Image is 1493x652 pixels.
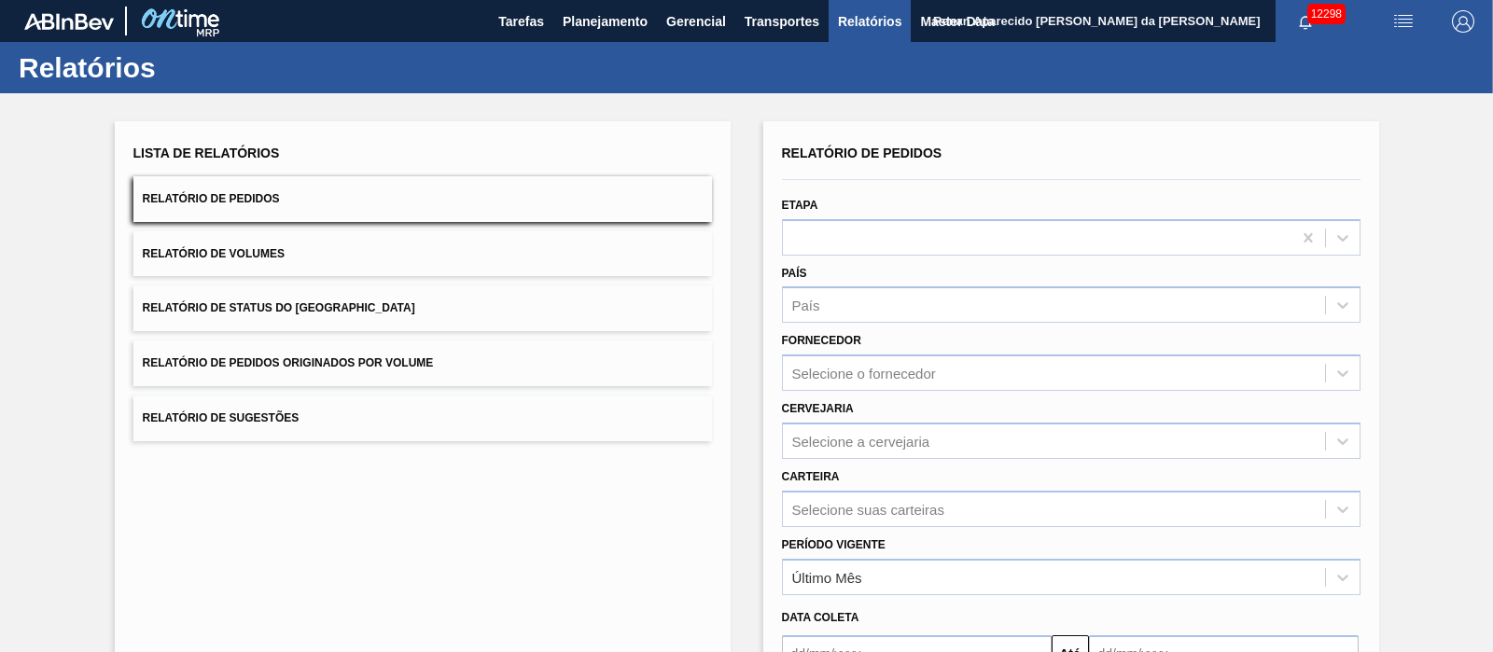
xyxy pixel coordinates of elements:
span: 12298 [1307,4,1346,24]
div: Selecione suas carteiras [792,501,944,517]
button: Relatório de Status do [GEOGRAPHIC_DATA] [133,285,712,331]
label: Cervejaria [782,402,854,415]
span: Planejamento [563,10,648,33]
span: Transportes [745,10,819,33]
span: Data coleta [782,611,859,624]
span: Relatório de Pedidos [782,146,942,160]
button: Relatório de Volumes [133,231,712,277]
div: Selecione a cervejaria [792,433,930,449]
button: Relatório de Pedidos Originados por Volume [133,340,712,386]
img: TNhmsLtSVTkK8tSr43FrP2fwEKptu5GPRR3wAAAABJRU5ErkJggg== [24,13,114,30]
span: Lista de Relatórios [133,146,280,160]
img: Logout [1452,10,1474,33]
label: País [782,267,807,280]
span: Relatório de Volumes [143,247,285,260]
span: Gerencial [666,10,726,33]
span: Tarefas [498,10,544,33]
label: Fornecedor [782,334,861,347]
label: Período Vigente [782,538,886,551]
span: Relatório de Pedidos [143,192,280,205]
div: Último Mês [792,569,862,585]
button: Relatório de Pedidos [133,176,712,222]
span: Master Data [920,10,994,33]
button: Relatório de Sugestões [133,395,712,441]
h1: Relatórios [19,57,350,78]
span: Relatórios [838,10,901,33]
label: Carteira [782,470,840,483]
span: Relatório de Pedidos Originados por Volume [143,356,434,369]
button: Notificações [1276,8,1335,35]
img: userActions [1392,10,1415,33]
label: Etapa [782,199,818,212]
span: Relatório de Status do [GEOGRAPHIC_DATA] [143,301,415,314]
div: Selecione o fornecedor [792,366,936,381]
span: Relatório de Sugestões [143,411,300,424]
div: País [792,298,820,313]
